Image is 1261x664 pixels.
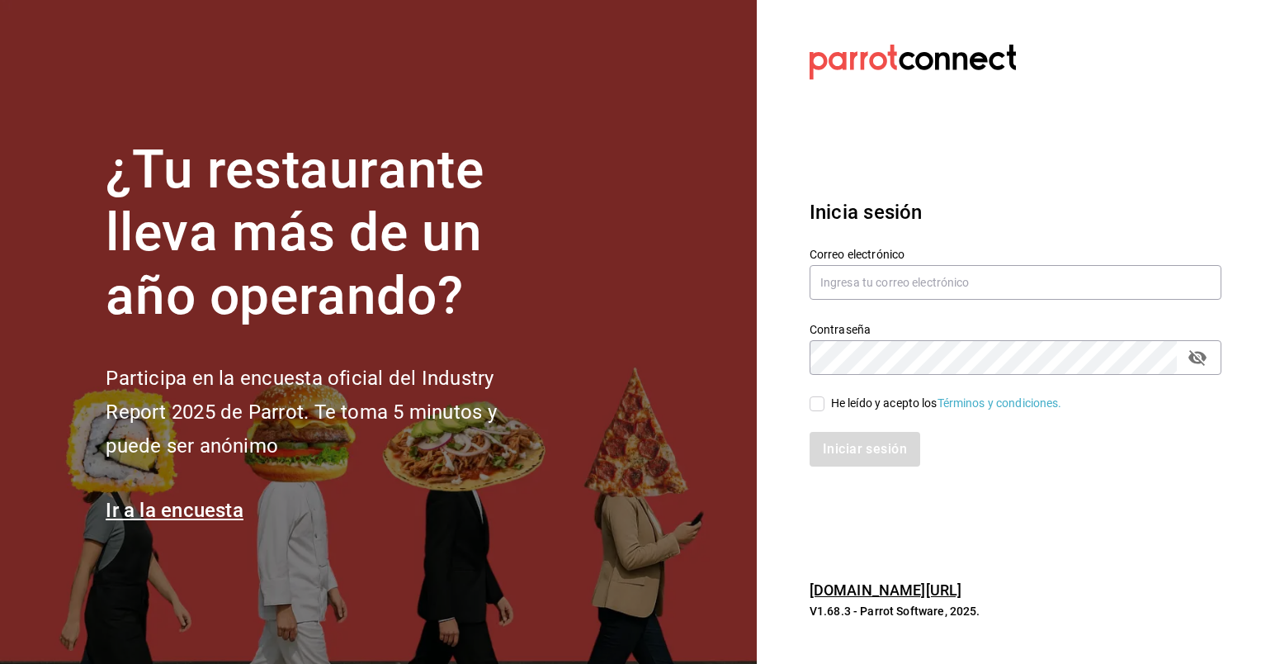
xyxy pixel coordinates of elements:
[106,499,243,522] a: Ir a la encuesta
[810,323,1221,334] label: Contraseña
[106,362,551,462] h2: Participa en la encuesta oficial del Industry Report 2025 de Parrot. Te toma 5 minutos y puede se...
[810,581,961,599] a: [DOMAIN_NAME][URL]
[937,396,1062,410] a: Términos y condiciones.
[1183,344,1211,372] button: passwordField
[810,603,1221,619] p: V1.68.3 - Parrot Software, 2025.
[810,197,1221,227] h3: Inicia sesión
[831,395,1062,412] div: He leído y acepto los
[106,139,551,329] h1: ¿Tu restaurante lleva más de un año operando?
[810,265,1221,300] input: Ingresa tu correo electrónico
[810,248,1221,259] label: Correo electrónico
